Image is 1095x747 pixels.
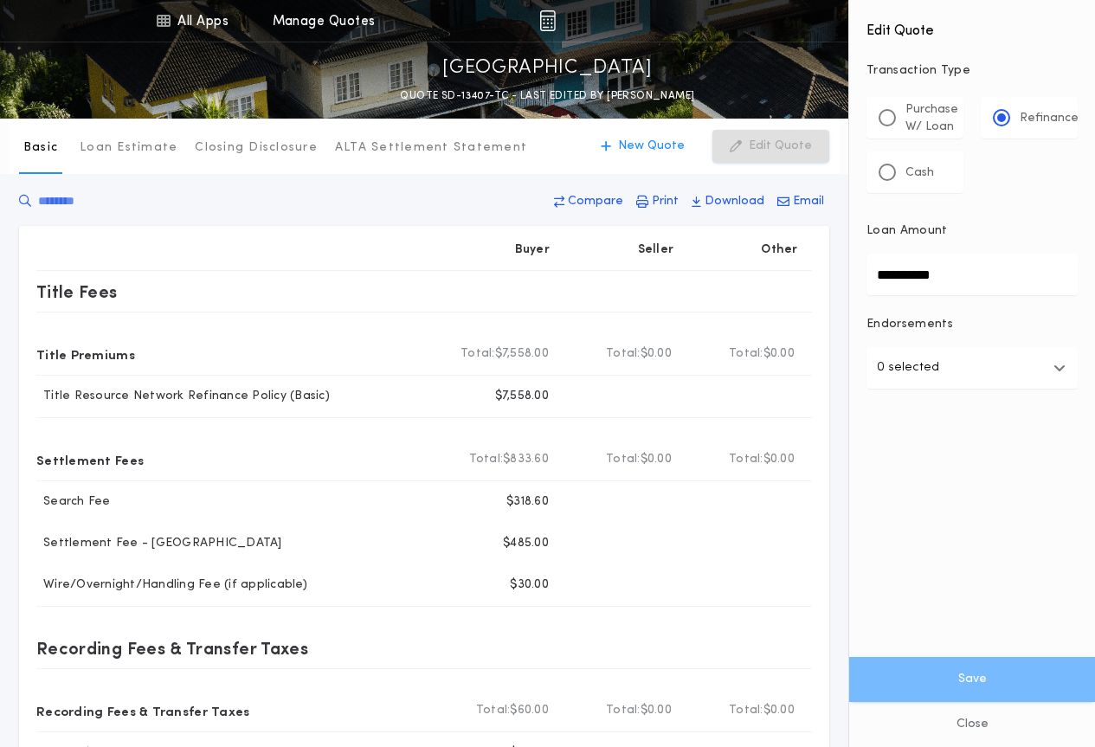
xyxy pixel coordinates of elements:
[442,55,653,82] p: [GEOGRAPHIC_DATA]
[763,702,795,719] span: $0.00
[36,446,144,473] p: Settlement Fees
[36,576,307,594] p: Wire/Overnight/Handling Fee (if applicable)
[606,702,641,719] b: Total:
[476,702,511,719] b: Total:
[763,345,795,363] span: $0.00
[36,493,111,511] p: Search Fee
[568,193,623,210] p: Compare
[549,186,628,217] button: Compare
[503,451,549,468] span: $833.60
[638,241,674,259] p: Seller
[866,222,948,240] p: Loan Amount
[641,345,672,363] span: $0.00
[772,186,829,217] button: Email
[618,138,685,155] p: New Quote
[866,10,1078,42] h4: Edit Quote
[793,193,824,210] p: Email
[510,702,549,719] span: $60.00
[877,357,939,378] p: 0 selected
[36,697,250,724] p: Recording Fees & Transfer Taxes
[849,657,1095,702] button: Save
[583,130,702,163] button: New Quote
[539,10,556,31] img: img
[762,241,798,259] p: Other
[400,87,694,105] p: QUOTE SD-13407-TC - LAST EDITED BY [PERSON_NAME]
[195,139,318,157] p: Closing Disclosure
[712,130,829,163] button: Edit Quote
[1020,110,1079,127] p: Refinance
[23,139,58,157] p: Basic
[36,278,118,306] p: Title Fees
[606,451,641,468] b: Total:
[461,345,495,363] b: Total:
[866,347,1078,389] button: 0 selected
[335,139,527,157] p: ALTA Settlement Statement
[469,451,504,468] b: Total:
[641,451,672,468] span: $0.00
[729,451,763,468] b: Total:
[36,340,135,368] p: Title Premiums
[510,576,549,594] p: $30.00
[641,702,672,719] span: $0.00
[36,634,308,662] p: Recording Fees & Transfer Taxes
[652,193,679,210] p: Print
[36,535,282,552] p: Settlement Fee - [GEOGRAPHIC_DATA]
[515,241,550,259] p: Buyer
[866,62,1078,80] p: Transaction Type
[686,186,770,217] button: Download
[905,101,958,136] p: Purchase W/ Loan
[763,451,795,468] span: $0.00
[36,388,330,405] p: Title Resource Network Refinance Policy (Basic)
[866,254,1078,295] input: Loan Amount
[631,186,684,217] button: Print
[905,164,934,182] p: Cash
[506,493,549,511] p: $318.60
[729,345,763,363] b: Total:
[749,138,812,155] p: Edit Quote
[729,702,763,719] b: Total:
[866,316,1078,333] p: Endorsements
[80,139,177,157] p: Loan Estimate
[849,702,1095,747] button: Close
[606,345,641,363] b: Total:
[495,388,549,405] p: $7,558.00
[705,193,764,210] p: Download
[495,345,549,363] span: $7,558.00
[503,535,549,552] p: $485.00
